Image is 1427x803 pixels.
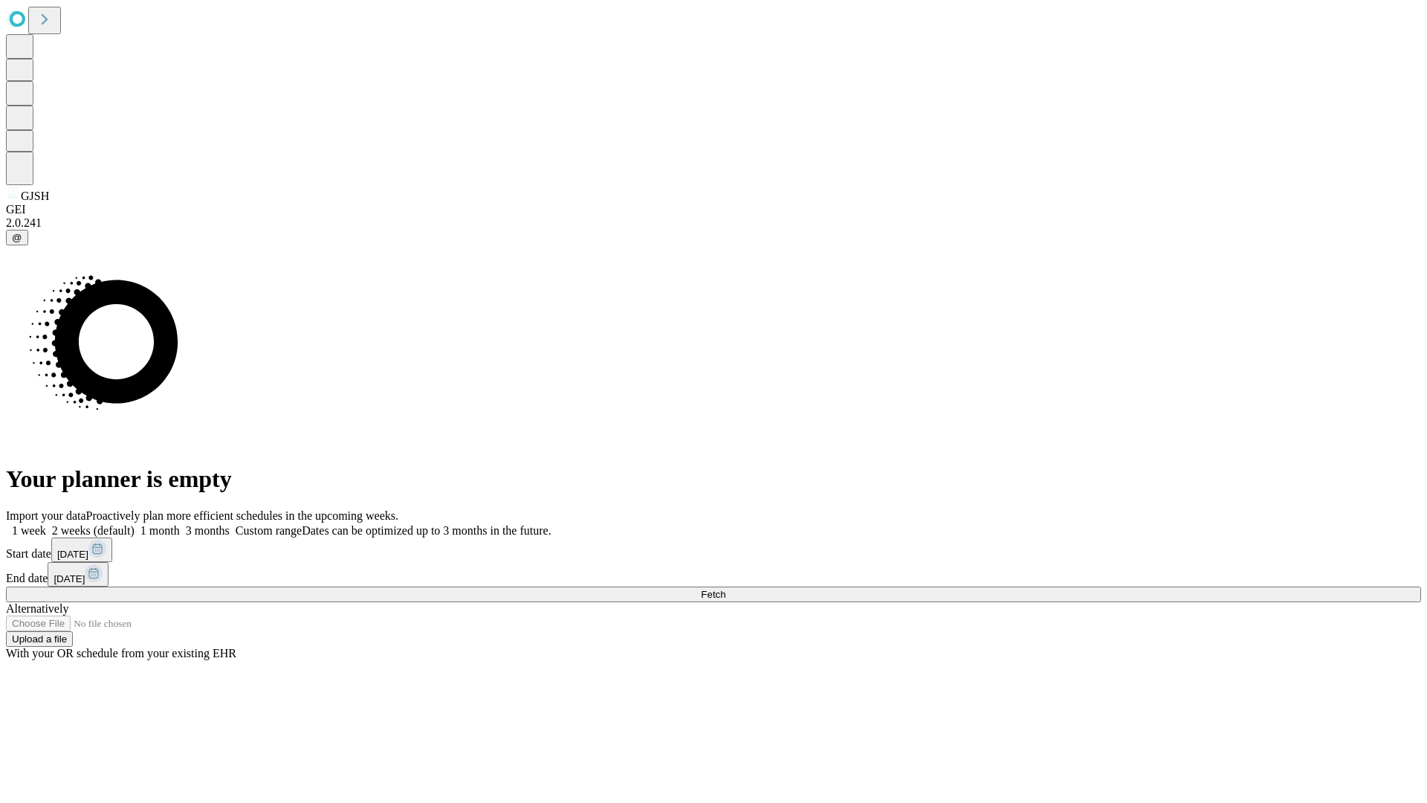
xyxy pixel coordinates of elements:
span: @ [12,232,22,243]
span: 3 months [186,524,230,537]
span: Fetch [701,589,725,600]
button: [DATE] [48,562,109,587]
span: Proactively plan more efficient schedules in the upcoming weeks. [86,509,398,522]
div: GEI [6,203,1421,216]
div: End date [6,562,1421,587]
button: Upload a file [6,631,73,647]
span: 1 week [12,524,46,537]
div: 2.0.241 [6,216,1421,230]
button: Fetch [6,587,1421,602]
div: Start date [6,538,1421,562]
span: 1 month [140,524,180,537]
button: @ [6,230,28,245]
span: 2 weeks (default) [52,524,135,537]
span: [DATE] [54,573,85,584]
span: Alternatively [6,602,68,615]
span: GJSH [21,190,49,202]
span: [DATE] [57,549,88,560]
h1: Your planner is empty [6,465,1421,493]
button: [DATE] [51,538,112,562]
span: Import your data [6,509,86,522]
span: With your OR schedule from your existing EHR [6,647,236,660]
span: Dates can be optimized up to 3 months in the future. [302,524,551,537]
span: Custom range [236,524,302,537]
